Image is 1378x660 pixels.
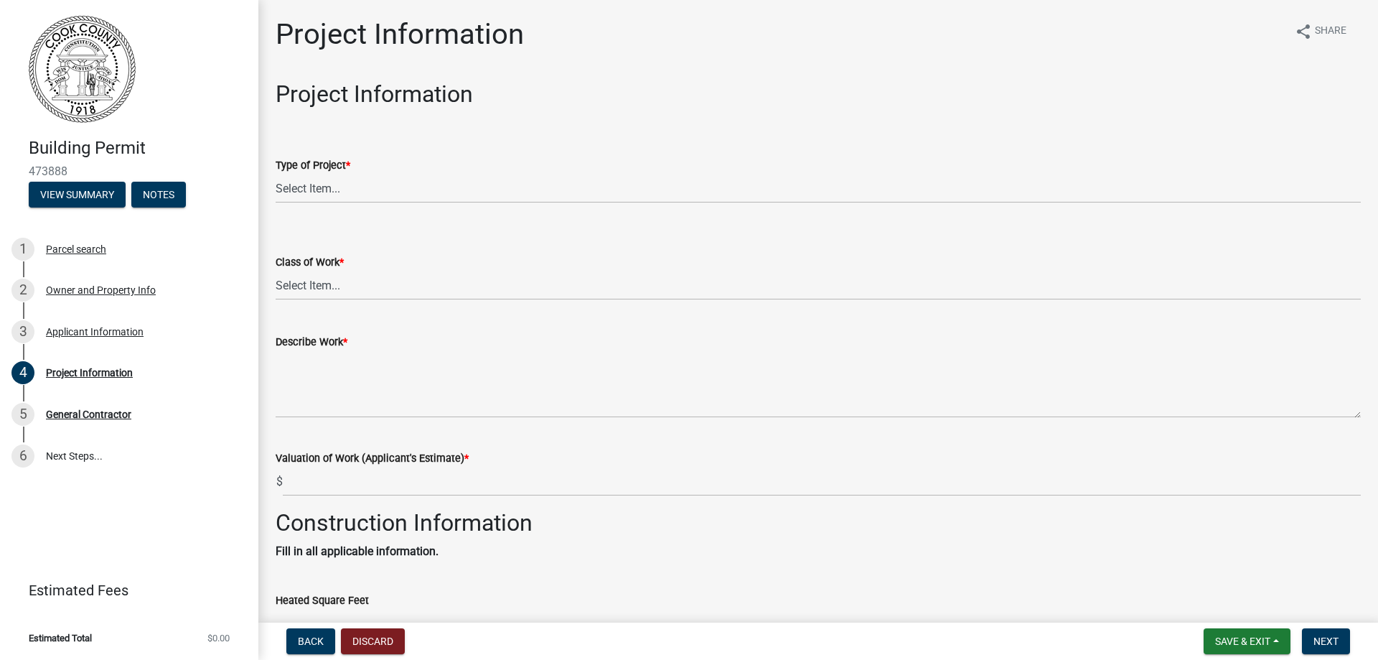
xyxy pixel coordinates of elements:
div: 3 [11,320,34,343]
div: 4 [11,361,34,384]
span: Back [298,636,324,647]
div: General Contractor [46,409,131,419]
span: 473888 [29,164,230,178]
h1: Project Information [276,17,524,52]
button: Save & Exit [1204,628,1290,654]
i: share [1295,23,1312,40]
wm-modal-confirm: Notes [131,190,186,201]
div: 6 [11,445,34,468]
label: Heated Square Feet [276,596,369,606]
span: Share [1315,23,1346,40]
div: Project Information [46,368,133,378]
span: Next [1313,636,1339,647]
wm-modal-confirm: Summary [29,190,126,201]
label: Class of Work [276,258,344,268]
button: Discard [341,628,405,654]
a: Estimated Fees [11,576,235,605]
span: $ [276,467,283,496]
div: 2 [11,279,34,302]
h4: Building Permit [29,138,247,159]
div: 5 [11,403,34,426]
h2: Construction Information [276,509,1361,536]
button: Next [1302,628,1350,654]
span: Estimated Total [29,633,92,643]
div: Applicant Information [46,327,144,337]
strong: Fill in all applicable information. [276,544,439,558]
div: 1 [11,238,34,261]
div: Owner and Property Info [46,285,156,295]
button: Notes [131,182,186,208]
button: View Summary [29,182,126,208]
div: Parcel search [46,244,106,254]
button: shareShare [1283,17,1358,45]
label: Describe Work [276,338,347,348]
label: Valuation of Work (Applicant's Estimate) [276,454,469,464]
img: Cook County, Georgia [29,15,136,123]
span: Save & Exit [1215,636,1270,647]
button: Back [286,628,335,654]
h2: Project Information [276,80,1361,108]
label: Type of Project [276,161,350,171]
span: $0.00 [207,633,230,643]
